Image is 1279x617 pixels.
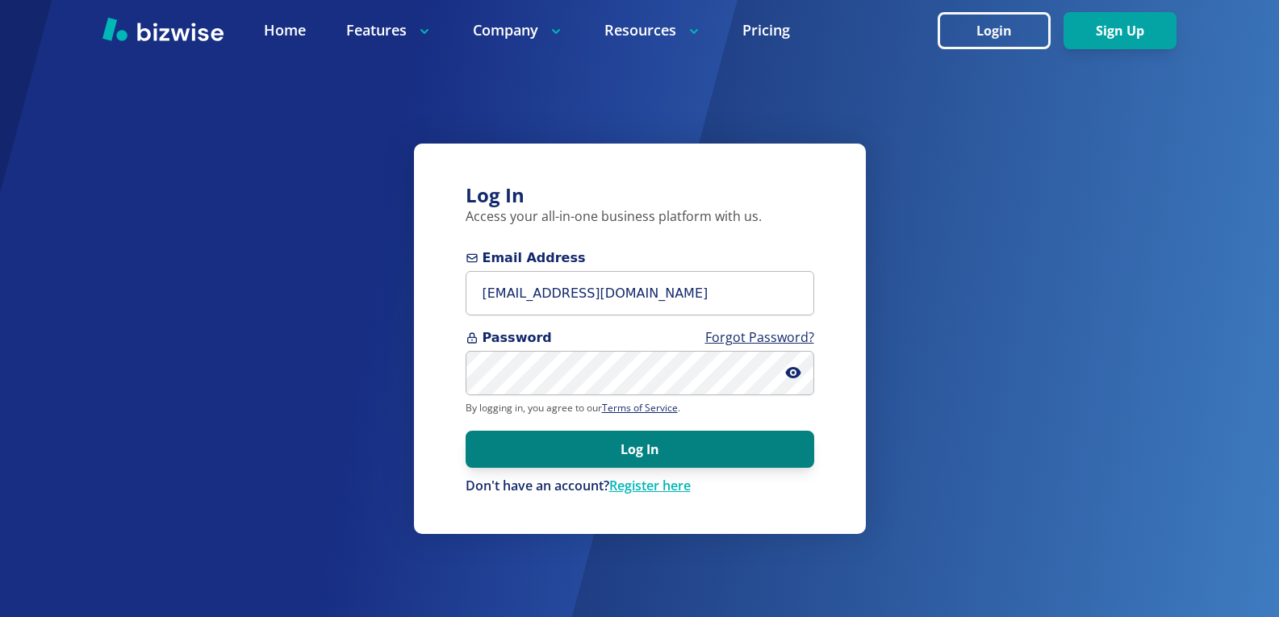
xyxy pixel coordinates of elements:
a: Pricing [742,20,790,40]
span: Email Address [466,248,814,268]
h3: Log In [466,182,814,209]
p: Company [473,20,564,40]
button: Sign Up [1064,12,1177,49]
a: Sign Up [1064,23,1177,39]
button: Log In [466,431,814,468]
button: Login [938,12,1051,49]
a: Login [938,23,1064,39]
a: Forgot Password? [705,328,814,346]
div: Don't have an account?Register here [466,477,814,495]
a: Home [264,20,306,40]
input: you@example.com [466,271,814,315]
p: By logging in, you agree to our . [466,402,814,415]
span: Password [466,328,814,348]
p: Don't have an account? [466,477,814,495]
p: Resources [604,20,702,40]
p: Access your all-in-one business platform with us. [466,208,814,226]
img: Bizwise Logo [102,17,224,41]
a: Register here [609,477,691,494]
a: Terms of Service [602,401,678,415]
p: Features [346,20,433,40]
